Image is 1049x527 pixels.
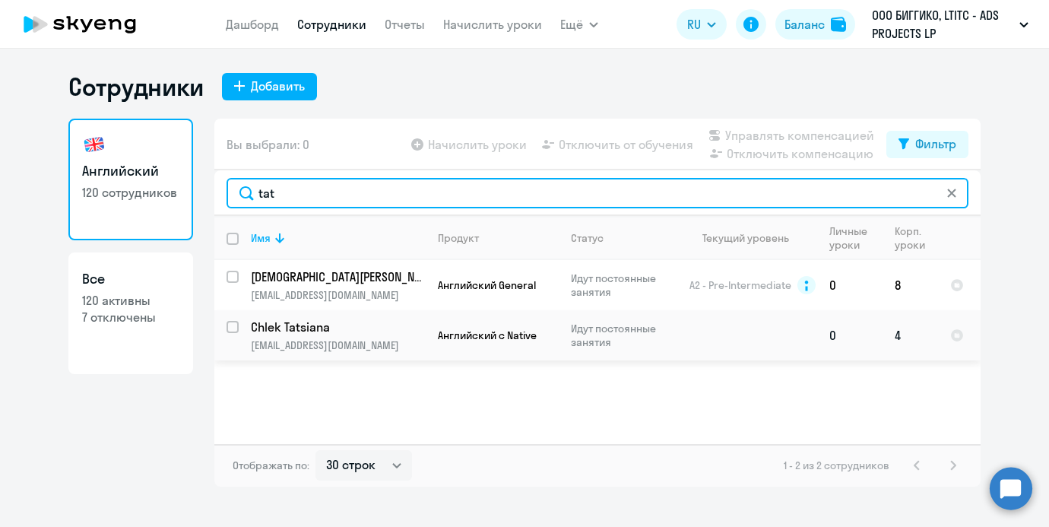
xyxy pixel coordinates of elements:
div: Добавить [251,77,305,95]
button: Балансbalance [775,9,855,40]
span: Английский с Native [438,329,537,342]
span: Английский General [438,278,536,292]
p: 120 активны [82,292,179,309]
span: Вы выбрали: 0 [227,135,309,154]
p: [DEMOGRAPHIC_DATA][PERSON_NAME] [251,268,423,285]
div: Статус [571,231,604,245]
span: Ещё [560,15,583,33]
a: Дашборд [226,17,279,32]
button: Добавить [222,73,317,100]
div: Корп. уроки [895,224,937,252]
span: RU [687,15,701,33]
div: Статус [571,231,675,245]
div: Имя [251,231,271,245]
div: Корп. уроки [895,224,927,252]
p: Идут постоянные занятия [571,322,675,349]
button: RU [677,9,727,40]
span: Отображать по: [233,459,309,472]
h3: Все [82,269,179,289]
a: Отчеты [385,17,425,32]
button: ООО БИГГИКО, LTITC - ADS PROJECTS LP [864,6,1036,43]
a: [DEMOGRAPHIC_DATA][PERSON_NAME] [251,268,425,285]
button: Фильтр [886,131,968,158]
div: Фильтр [915,135,956,153]
h1: Сотрудники [68,71,204,102]
div: Имя [251,231,425,245]
p: [EMAIL_ADDRESS][DOMAIN_NAME] [251,288,425,302]
h3: Английский [82,161,179,181]
div: Текущий уровень [688,231,816,245]
p: 120 сотрудников [82,184,179,201]
a: Сотрудники [297,17,366,32]
img: english [82,132,106,157]
a: Английский120 сотрудников [68,119,193,240]
a: Chlek Tatsiana [251,319,425,335]
td: 0 [817,260,883,310]
p: ООО БИГГИКО, LTITC - ADS PROJECTS LP [872,6,1013,43]
td: 0 [817,310,883,360]
div: Продукт [438,231,558,245]
p: 7 отключены [82,309,179,325]
p: Идут постоянные занятия [571,271,675,299]
img: balance [831,17,846,32]
p: [EMAIL_ADDRESS][DOMAIN_NAME] [251,338,425,352]
input: Поиск по имени, email, продукту или статусу [227,178,968,208]
div: Текущий уровень [702,231,789,245]
span: 1 - 2 из 2 сотрудников [784,459,889,472]
a: Все120 активны7 отключены [68,252,193,374]
p: Chlek Tatsiana [251,319,423,335]
td: 8 [883,260,938,310]
span: A2 - Pre-Intermediate [689,278,791,292]
a: Начислить уроки [443,17,542,32]
div: Баланс [784,15,825,33]
div: Личные уроки [829,224,882,252]
div: Личные уроки [829,224,872,252]
button: Ещё [560,9,598,40]
div: Продукт [438,231,479,245]
td: 4 [883,310,938,360]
